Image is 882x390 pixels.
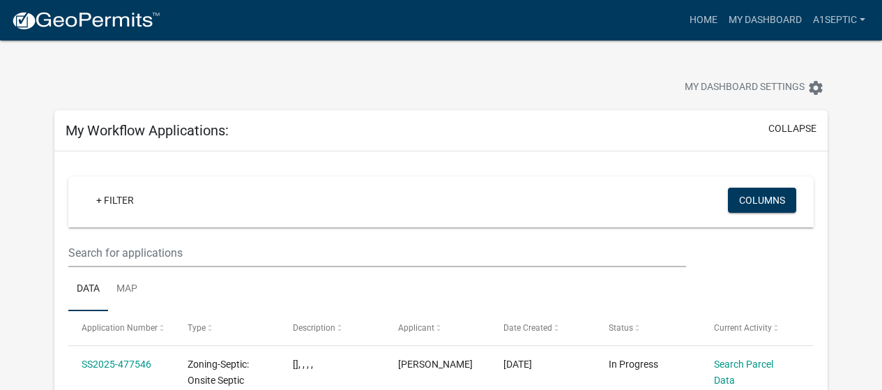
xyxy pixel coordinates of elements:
i: settings [807,80,824,96]
datatable-header-cell: Applicant [385,311,490,345]
span: 09/12/2025 [503,359,532,370]
a: My Dashboard [723,7,807,33]
a: + Filter [85,188,145,213]
datatable-header-cell: Date Created [490,311,595,345]
span: Application Number [82,323,158,333]
a: Search Parcel Data [714,359,773,386]
datatable-header-cell: Type [174,311,279,345]
a: Data [68,267,108,312]
span: Date Created [503,323,552,333]
datatable-header-cell: Application Number [68,311,174,345]
a: SS2025-477546 [82,359,151,370]
datatable-header-cell: Current Activity [701,311,806,345]
button: collapse [768,121,816,136]
button: Columns [728,188,796,213]
datatable-header-cell: Status [595,311,701,345]
input: Search for applications [68,239,685,267]
h5: My Workflow Applications: [66,122,229,139]
span: Applicant [398,323,434,333]
span: [], , , , [293,359,313,370]
span: Status [609,323,633,333]
span: Description [293,323,335,333]
a: A1SEPTIC [807,7,871,33]
datatable-header-cell: Description [280,311,385,345]
span: Patricia Stock [398,359,473,370]
span: My Dashboard Settings [685,80,805,96]
a: Map [108,267,146,312]
span: Type [188,323,206,333]
a: Home [684,7,723,33]
span: In Progress [609,359,658,370]
span: Current Activity [714,323,772,333]
button: My Dashboard Settingssettings [674,74,835,101]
